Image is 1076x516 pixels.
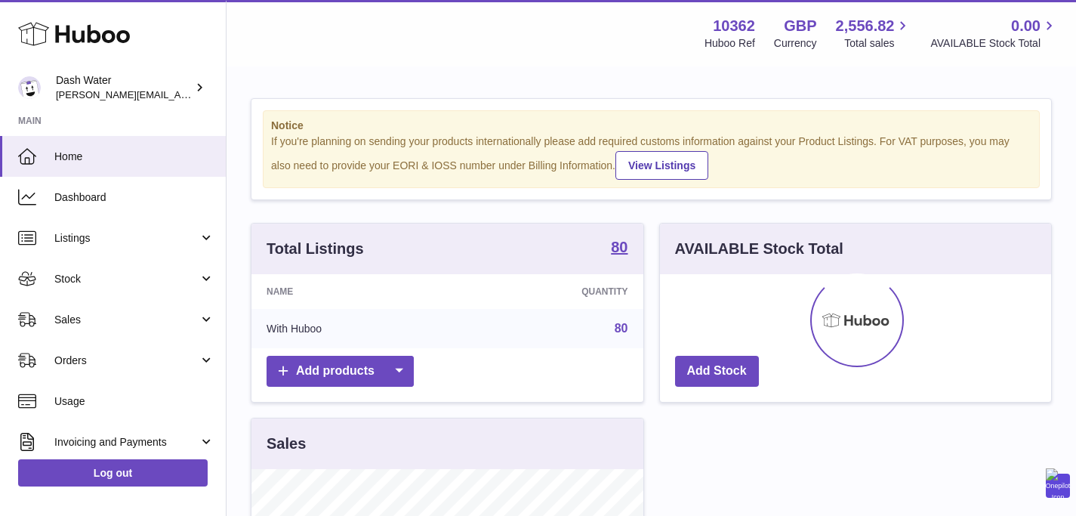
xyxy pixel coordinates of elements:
[271,134,1031,180] div: If you're planning on sending your products internationally please add required customs informati...
[611,239,627,258] a: 80
[615,322,628,335] a: 80
[1011,16,1041,36] span: 0.00
[54,231,199,246] span: Listings
[54,190,214,205] span: Dashboard
[267,434,306,454] h3: Sales
[675,239,843,259] h3: AVAILABLE Stock Total
[704,36,755,51] div: Huboo Ref
[774,36,817,51] div: Currency
[54,394,214,409] span: Usage
[54,354,199,368] span: Orders
[251,309,458,348] td: With Huboo
[844,36,911,51] span: Total sales
[251,274,458,309] th: Name
[930,36,1058,51] span: AVAILABLE Stock Total
[56,88,303,100] span: [PERSON_NAME][EMAIL_ADDRESS][DOMAIN_NAME]
[784,16,816,36] strong: GBP
[54,313,199,327] span: Sales
[615,151,708,180] a: View Listings
[18,76,41,99] img: james@dash-water.com
[56,73,192,102] div: Dash Water
[54,272,199,286] span: Stock
[713,16,755,36] strong: 10362
[267,356,414,387] a: Add products
[836,16,912,51] a: 2,556.82 Total sales
[611,239,627,255] strong: 80
[458,274,643,309] th: Quantity
[836,16,895,36] span: 2,556.82
[267,239,364,259] h3: Total Listings
[271,119,1031,133] strong: Notice
[18,459,208,487] a: Log out
[54,150,214,164] span: Home
[930,16,1058,51] a: 0.00 AVAILABLE Stock Total
[675,356,759,387] a: Add Stock
[54,435,199,450] span: Invoicing and Payments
